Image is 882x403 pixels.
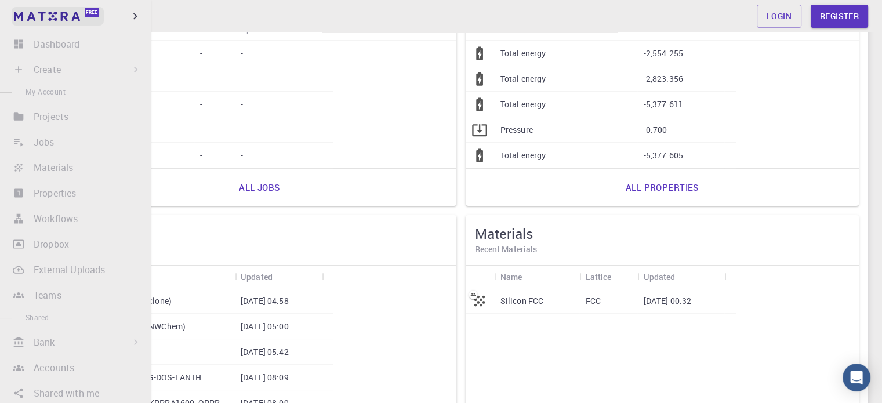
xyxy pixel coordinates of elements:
div: Updated [637,266,724,288]
p: - [200,48,202,59]
p: Silicon FCC [500,295,544,307]
p: Total energy [500,73,546,85]
p: -5,377.605 [643,150,683,161]
p: [DATE] 04:58 [241,295,289,307]
p: - [200,124,202,136]
span: My Account [26,87,66,96]
div: Open Intercom Messenger [843,364,870,391]
div: Updated [235,266,322,288]
div: Updated [241,266,273,288]
div: Lattice [579,266,637,288]
p: - [200,73,202,85]
button: Sort [273,267,291,286]
a: All properties [613,173,712,201]
p: -0.700 [643,124,667,136]
div: Name [495,266,580,288]
div: Lattice [585,266,611,288]
p: Total energy [500,48,546,59]
p: [DATE] 00:32 [643,295,691,307]
div: Icon [466,266,495,288]
div: Updated [643,266,675,288]
p: - [241,99,243,110]
h5: Materials [475,224,850,243]
button: Sort [611,267,630,286]
h6: Recent Materials [475,243,850,256]
span: Shared [26,313,49,322]
a: All jobs [226,173,292,201]
p: -2,554.255 [643,48,683,59]
h6: Recent Workflows [72,243,447,256]
p: -5,377.611 [643,99,683,110]
a: Register [811,5,868,28]
p: FCC [585,295,600,307]
p: [DATE] 05:42 [241,346,289,358]
button: Sort [675,267,694,286]
img: logo [14,12,80,21]
p: - [241,150,243,161]
p: Pressure [500,124,533,136]
p: - [200,150,202,161]
p: Total energy [500,150,546,161]
div: Name [500,266,522,288]
p: - [241,48,243,59]
p: [DATE] 05:00 [241,321,289,332]
h5: Workflows [72,224,447,243]
p: [DATE] 08:09 [241,372,289,383]
p: - [241,124,243,136]
p: Total energy [500,99,546,110]
p: - [200,99,202,110]
div: Name [92,266,235,288]
a: Login [757,5,801,28]
p: -2,823.356 [643,73,683,85]
p: - [241,73,243,85]
button: Sort [522,267,540,286]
